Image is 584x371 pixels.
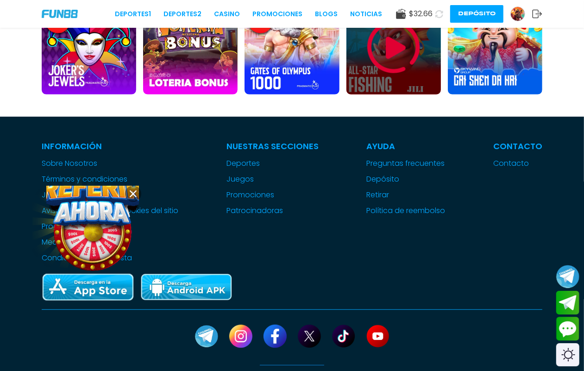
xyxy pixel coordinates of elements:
a: Deportes1 [115,9,151,19]
a: Juego Responsable [42,189,178,201]
a: Retirar [366,189,445,201]
button: Join telegram channel [556,264,579,289]
img: Image Link [51,190,134,274]
img: Play Store [140,273,232,302]
a: Avatar [510,6,532,21]
a: NOTICIAS [350,9,382,19]
a: Promociones [252,9,302,19]
img: App Store [42,273,134,302]
a: Deportes [226,158,319,169]
a: Programa de afiliación [42,221,178,232]
div: Switch theme [556,343,579,366]
img: Company Logo [42,10,78,18]
button: Depósito [450,5,503,23]
a: BLOGS [315,9,338,19]
a: CASINO [214,9,240,19]
a: Depósito [366,174,445,185]
p: Información [42,140,178,152]
p: Ayuda [366,140,445,152]
a: Aviso de privacidad y cookies del sitio [42,205,178,216]
p: Contacto [493,140,542,152]
a: Política de reembolso [366,205,445,216]
a: Preguntas frecuentes [366,158,445,169]
a: Mecánica de apuestas [42,237,178,248]
a: Condiciones de apuesta [42,252,178,264]
a: Patrocinadoras [226,205,319,216]
button: Join telegram [556,291,579,315]
img: Play Game [366,19,421,75]
a: Sobre Nosotros [42,158,178,169]
button: Juegos [226,174,254,185]
img: Avatar [511,7,525,21]
a: Promociones [226,189,319,201]
a: Contacto [493,158,542,169]
a: Deportes2 [163,9,201,19]
button: Contact customer service [556,317,579,341]
a: Términos y condiciones [42,174,178,185]
span: $ 32.66 [409,8,433,19]
p: Nuestras Secciones [226,140,319,152]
